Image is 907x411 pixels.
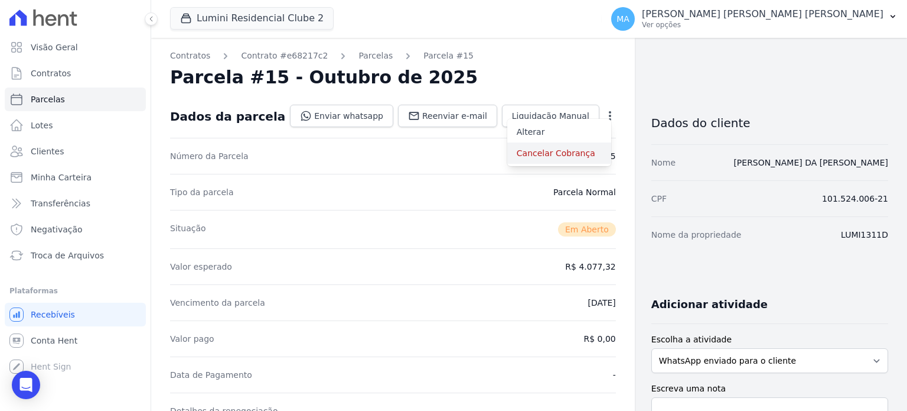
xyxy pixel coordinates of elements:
[651,157,676,169] dt: Nome
[170,222,206,237] dt: Situação
[5,62,146,85] a: Contratos
[170,109,285,124] div: Dados da parcela
[651,229,742,241] dt: Nome da propriedade
[651,383,888,395] label: Escreva uma nota
[841,229,888,241] dd: LUMI1311D
[170,150,249,162] dt: Número da Parcela
[31,224,83,235] span: Negativação
[651,334,888,346] label: Escolha a atividade
[565,261,615,273] dd: R$ 4.077,32
[5,192,146,215] a: Transferências
[170,261,232,273] dt: Valor esperado
[733,158,888,167] a: [PERSON_NAME] DA [PERSON_NAME]
[507,121,611,143] a: Alterar
[613,369,616,381] dd: -
[422,110,487,122] span: Reenviar e-mail
[398,105,497,127] a: Reenviar e-mail
[5,88,146,111] a: Parcelas
[170,50,210,62] a: Contratos
[5,140,146,163] a: Clientes
[507,143,611,164] a: Cancelar Cobrança
[31,93,65,105] span: Parcelas
[170,7,334,30] button: Lumini Residencial Clube 2
[558,222,616,237] span: Em Aberto
[31,171,92,183] span: Minha Carteira
[553,186,616,198] dd: Parcela Normal
[358,50,393,62] a: Parcelas
[651,297,768,312] h3: Adicionar atividade
[31,145,64,157] span: Clientes
[31,198,90,209] span: Transferências
[31,250,104,261] span: Troca de Arquivos
[584,333,616,345] dd: R$ 0,00
[651,116,888,130] h3: Dados do cliente
[5,114,146,137] a: Lotes
[170,50,616,62] nav: Breadcrumb
[502,105,599,127] a: Liquidação Manual
[241,50,328,62] a: Contrato #e68217c2
[31,335,77,347] span: Conta Hent
[170,297,265,309] dt: Vencimento da parcela
[5,35,146,59] a: Visão Geral
[31,41,78,53] span: Visão Geral
[31,67,71,79] span: Contratos
[170,369,252,381] dt: Data de Pagamento
[651,193,667,205] dt: CPF
[616,15,629,23] span: MA
[588,297,615,309] dd: [DATE]
[5,218,146,241] a: Negativação
[170,333,214,345] dt: Valor pago
[5,303,146,326] a: Recebíveis
[5,244,146,267] a: Troca de Arquivos
[5,329,146,352] a: Conta Hent
[31,309,75,321] span: Recebíveis
[822,193,888,205] dd: 101.524.006-21
[512,110,589,122] span: Liquidação Manual
[12,371,40,399] div: Open Intercom Messenger
[31,119,53,131] span: Lotes
[5,166,146,189] a: Minha Carteira
[423,50,474,62] a: Parcela #15
[642,8,883,20] p: [PERSON_NAME] [PERSON_NAME] [PERSON_NAME]
[602,2,907,35] button: MA [PERSON_NAME] [PERSON_NAME] [PERSON_NAME] Ver opções
[9,284,141,298] div: Plataformas
[170,67,478,88] h2: Parcela #15 - Outubro de 2025
[642,20,883,30] p: Ver opções
[290,105,393,127] a: Enviar whatsapp
[170,186,234,198] dt: Tipo da parcela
